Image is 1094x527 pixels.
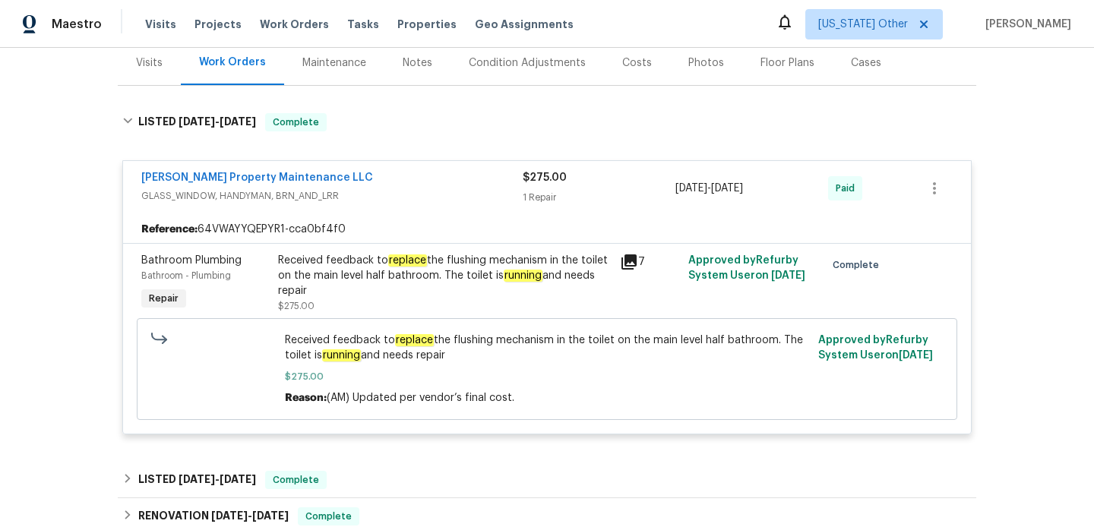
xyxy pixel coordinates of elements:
span: [DATE] [220,474,256,484]
span: - [211,510,289,521]
span: Complete [267,115,325,130]
span: Repair [143,291,185,306]
em: running [504,270,542,282]
div: Floor Plans [760,55,814,71]
div: 1 Repair [523,190,675,205]
em: replace [388,254,427,267]
span: Approved by Refurby System User on [688,255,805,281]
span: Work Orders [260,17,329,32]
h6: LISTED [138,471,256,489]
em: replace [395,334,434,346]
span: - [179,474,256,484]
div: LISTED [DATE]-[DATE]Complete [118,98,976,147]
span: Reason: [285,393,327,403]
span: Complete [833,257,885,273]
a: [PERSON_NAME] Property Maintenance LLC [141,172,373,183]
span: [DATE] [771,270,805,281]
span: Maestro [52,17,102,32]
span: [DATE] [220,116,256,127]
span: $275.00 [523,172,567,183]
span: Projects [194,17,242,32]
div: Visits [136,55,163,71]
div: LISTED [DATE]-[DATE]Complete [118,462,976,498]
span: GLASS_WINDOW, HANDYMAN, BRN_AND_LRR [141,188,523,204]
span: [DATE] [179,474,215,484]
div: Condition Adjustments [469,55,586,71]
h6: RENOVATION [138,507,289,525]
span: Bathroom - Plumbing [141,271,231,280]
span: - [179,116,256,127]
div: Notes [403,55,432,71]
span: (AM) Updated per vendor’s final cost. [327,393,514,403]
span: [DATE] [252,510,289,521]
span: Complete [267,472,325,488]
span: [DATE] [899,350,933,361]
span: [DATE] [211,510,248,521]
span: $275.00 [285,369,810,384]
div: Received feedback to the flushing mechanism in the toilet on the main level half bathroom. The to... [278,253,611,298]
div: Work Orders [199,55,266,70]
span: Visits [145,17,176,32]
span: - [675,181,743,196]
span: [PERSON_NAME] [979,17,1071,32]
div: Photos [688,55,724,71]
span: $275.00 [278,301,315,311]
span: Received feedback to the flushing mechanism in the toilet on the main level half bathroom. The to... [285,333,810,363]
div: Costs [622,55,652,71]
em: running [322,349,361,361]
b: Reference: [141,222,198,237]
span: [US_STATE] Other [818,17,908,32]
h6: LISTED [138,113,256,131]
span: [DATE] [711,183,743,194]
span: Paid [836,181,861,196]
span: Approved by Refurby System User on [818,335,933,361]
div: Maintenance [302,55,366,71]
span: Complete [299,509,358,524]
span: [DATE] [675,183,707,194]
div: Cases [851,55,881,71]
div: 64VWAYYQEPYR1-cca0bf4f0 [123,216,971,243]
span: Bathroom Plumbing [141,255,242,266]
span: Geo Assignments [475,17,574,32]
span: [DATE] [179,116,215,127]
span: Tasks [347,19,379,30]
div: 7 [620,253,679,271]
span: Properties [397,17,457,32]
